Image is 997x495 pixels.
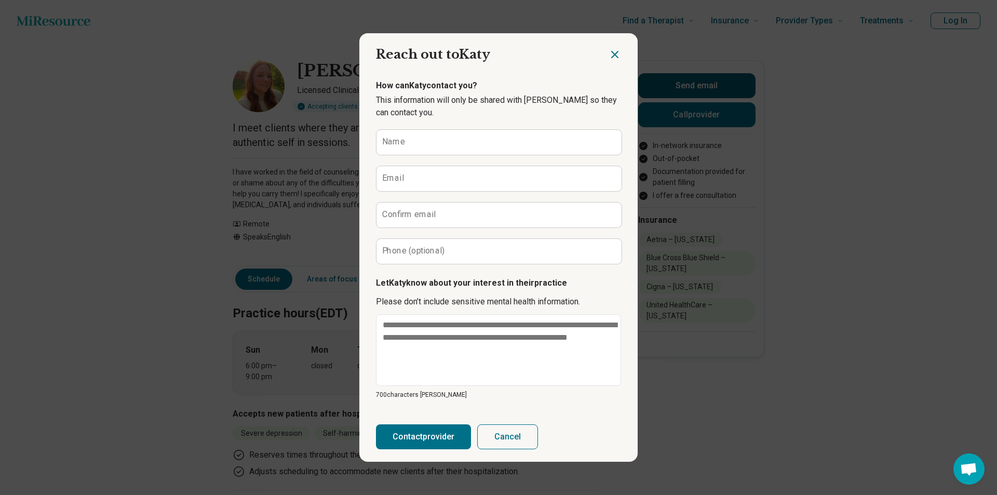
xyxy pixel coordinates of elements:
label: Phone (optional) [382,247,445,255]
label: Email [382,174,404,182]
label: Confirm email [382,210,436,219]
p: 700 characters [PERSON_NAME] [376,390,621,399]
button: Contactprovider [376,424,471,449]
span: Reach out to Katy [376,47,490,62]
p: This information will only be shared with [PERSON_NAME] so they can contact you. [376,94,621,119]
button: Cancel [477,424,538,449]
button: Close dialog [609,48,621,61]
p: Please don’t include sensitive mental health information. [376,296,621,308]
p: How can Katy contact you? [376,79,621,92]
p: Let Katy know about your interest in their practice [376,277,621,289]
label: Name [382,138,405,146]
